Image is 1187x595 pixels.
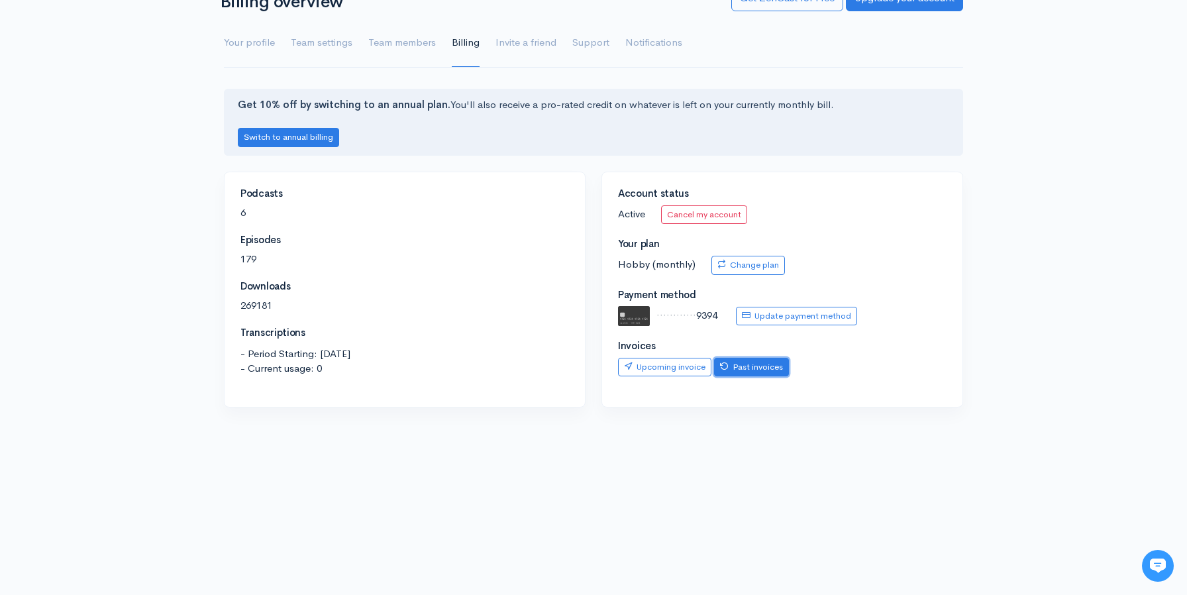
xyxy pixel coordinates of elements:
[1142,550,1174,582] iframe: gist-messenger-bubble-iframe
[238,98,450,111] strong: Get 10% off by switching to an annual plan.
[618,290,947,301] h4: Payment method
[618,256,947,275] p: Hobby (monthly)
[736,307,857,326] a: Update payment method
[618,205,947,225] p: Active
[625,19,682,67] a: Notifications
[240,252,569,267] p: 179
[240,235,569,246] h4: Episodes
[224,19,275,67] a: Your profile
[368,19,436,67] a: Team members
[618,358,711,377] a: Upcoming invoice
[240,361,569,376] span: - Current usage: 0
[85,442,159,453] span: New conversation
[711,256,785,275] a: Change plan
[224,89,963,156] div: You'll also receive a pro-rated credit on whatever is left on your currently monthly bill.
[572,19,609,67] a: Support
[240,298,569,313] p: 269181
[452,19,480,67] a: Billing
[72,433,193,461] button: New conversation
[240,347,569,362] span: - Period Starting: [DATE]
[495,19,556,67] a: Invite a friend
[618,306,650,326] img: default.svg
[240,205,569,221] p: 6
[240,188,569,199] h4: Podcasts
[240,327,569,339] h4: Transcriptions
[291,19,352,67] a: Team settings
[714,358,789,377] a: Past invoices
[618,188,947,199] h4: Account status
[238,128,339,147] button: Switch to annual billing
[618,341,947,352] h4: Invoices
[618,239,947,250] h4: Your plan
[661,205,747,225] a: Cancel my account
[240,281,569,292] h4: Downloads
[238,130,339,142] a: Switch to annual billing
[656,309,717,321] span: ············9394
